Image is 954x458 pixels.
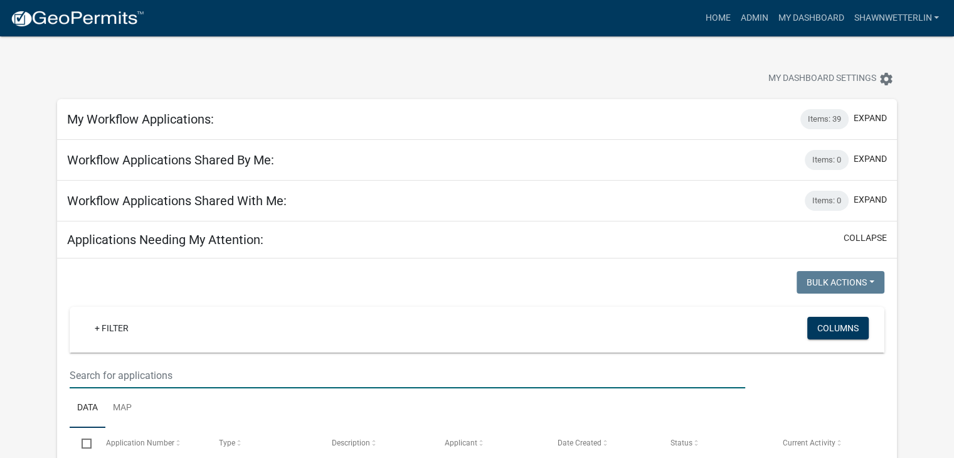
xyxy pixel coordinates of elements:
[332,439,370,447] span: Description
[700,6,735,30] a: Home
[658,428,771,458] datatable-header-cell: Status
[67,193,287,208] h5: Workflow Applications Shared With Me:
[797,271,884,294] button: Bulk Actions
[670,439,692,447] span: Status
[67,152,274,168] h5: Workflow Applications Shared By Me:
[854,152,887,166] button: expand
[783,439,835,447] span: Current Activity
[70,363,745,388] input: Search for applications
[854,112,887,125] button: expand
[106,439,174,447] span: Application Number
[807,317,869,339] button: Columns
[805,150,849,170] div: Items: 0
[879,72,894,87] i: settings
[219,439,235,447] span: Type
[805,191,849,211] div: Items: 0
[105,388,139,429] a: Map
[93,428,206,458] datatable-header-cell: Application Number
[545,428,658,458] datatable-header-cell: Date Created
[67,232,263,247] h5: Applications Needing My Attention:
[557,439,601,447] span: Date Created
[70,388,105,429] a: Data
[735,6,773,30] a: Admin
[800,109,849,129] div: Items: 39
[67,112,214,127] h5: My Workflow Applications:
[758,67,904,91] button: My Dashboard Settingssettings
[773,6,849,30] a: My Dashboard
[854,193,887,206] button: expand
[206,428,319,458] datatable-header-cell: Type
[85,317,139,339] a: + Filter
[771,428,884,458] datatable-header-cell: Current Activity
[70,428,93,458] datatable-header-cell: Select
[844,232,887,245] button: collapse
[319,428,432,458] datatable-header-cell: Description
[444,439,477,447] span: Applicant
[432,428,545,458] datatable-header-cell: Applicant
[849,6,944,30] a: ShawnWetterlin
[768,72,876,87] span: My Dashboard Settings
